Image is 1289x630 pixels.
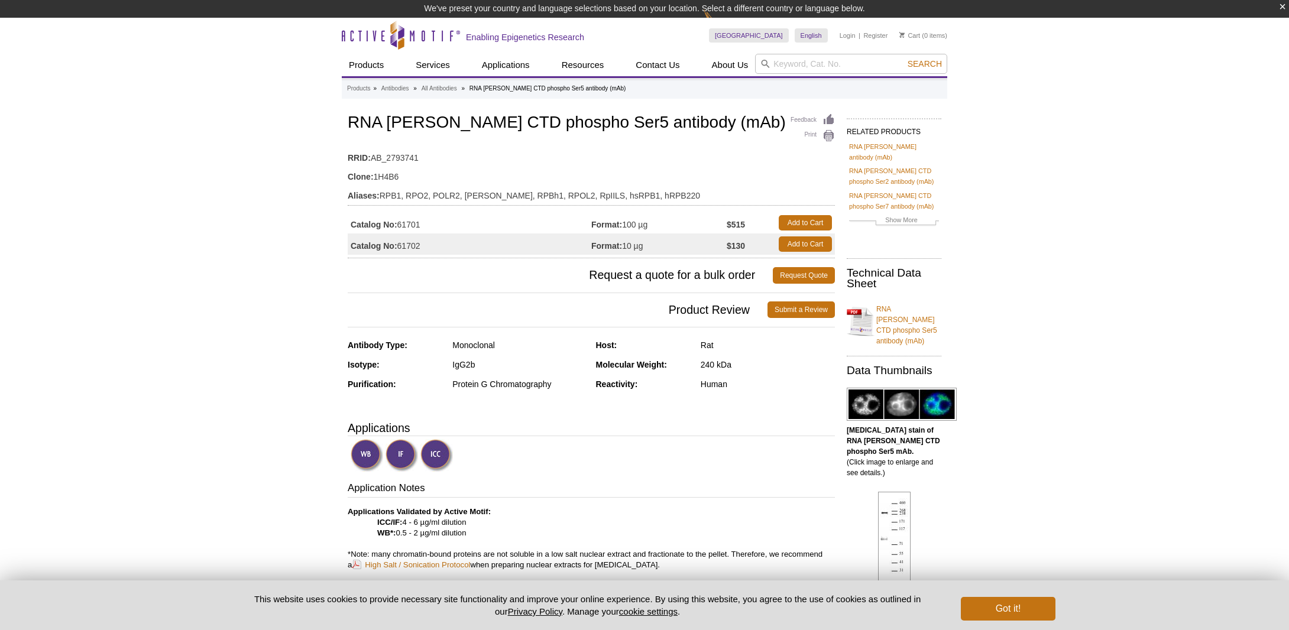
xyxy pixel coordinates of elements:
[351,219,397,230] strong: Catalog No:
[704,9,735,37] img: Change Here
[377,518,403,527] strong: ICC/IF:
[591,233,727,255] td: 10 µg
[847,118,941,139] h2: RELATED PRODUCTS
[849,215,939,228] a: Show More
[348,419,835,437] h3: Applications
[847,425,941,478] p: (Click image to enlarge and see details.)
[348,212,591,233] td: 61701
[348,340,407,350] strong: Antibody Type:
[795,28,828,43] a: English
[461,85,465,92] li: »
[342,54,391,76] a: Products
[413,85,417,92] li: »
[351,439,383,472] img: Western Blot Validated
[629,54,686,76] a: Contact Us
[591,219,622,230] strong: Format:
[908,59,942,69] span: Search
[863,31,888,40] a: Register
[878,492,911,584] img: RNA pol II CTD phospho Ser5 antibody (mAb) tested by Western blot.
[590,579,595,586] sup: ®
[347,83,370,94] a: Products
[619,606,678,616] button: cookie settings
[348,145,835,164] td: AB_2793741
[591,241,622,251] strong: Format:
[409,54,457,76] a: Services
[348,113,835,134] h1: RNA [PERSON_NAME] CTD phospho Ser5 antibody (mAb)
[767,301,835,318] a: Submit a Review
[352,559,470,570] a: High Salt / Sonication Protocol
[348,379,396,389] strong: Purification:
[420,439,453,472] img: Immunocytochemistry Validated
[469,85,626,92] li: RNA [PERSON_NAME] CTD phospho Ser5 antibody (mAb)
[840,31,856,40] a: Login
[452,379,587,389] div: Protein G Chromatography
[961,597,1055,621] button: Got it!
[904,59,945,69] button: Search
[791,129,835,142] a: Print
[466,32,584,43] h2: Enabling Epigenetics Research
[727,241,745,251] strong: $130
[591,212,727,233] td: 100 µg
[899,28,947,43] li: (0 items)
[847,388,957,421] img: RNA pol II CTD phospho Ser5 antibody (mAb) tested by immunofluorescence.
[899,31,920,40] a: Cart
[779,236,832,252] a: Add to Cart
[791,113,835,126] a: Feedback
[508,606,562,616] a: Privacy Policy
[899,32,905,38] img: Your Cart
[709,28,789,43] a: [GEOGRAPHIC_DATA]
[849,141,939,163] a: RNA [PERSON_NAME] antibody (mAb)
[452,359,587,370] div: IgG2b
[596,379,638,389] strong: Reactivity:
[701,379,835,389] div: Human
[348,360,380,369] strong: Isotype:
[849,190,939,212] a: RNA [PERSON_NAME] CTD phospho Ser7 antibody (mAb)
[348,171,374,182] strong: Clone:
[847,297,941,346] a: RNA [PERSON_NAME] CTD phospho Ser5 antibody (mAb)
[849,165,939,187] a: RNA [PERSON_NAME] CTD phospho Ser2 antibody (mAb)
[348,481,835,498] h3: Application Notes
[701,340,835,350] div: Rat
[847,268,941,289] h2: Technical Data Sheet
[701,359,835,370] div: 240 kDa
[348,507,491,516] b: Applications Validated by Active Motif:
[596,340,617,350] strong: Host:
[348,233,591,255] td: 61702
[859,28,860,43] li: |
[847,426,940,456] b: [MEDICAL_DATA] stain of RNA [PERSON_NAME] CTD phospho Ser5 mAb.
[348,267,773,284] span: Request a quote for a bulk order
[348,183,835,202] td: RPB1, RPO2, POLR2, [PERSON_NAME], RPBh1, RPOL2, RpIILS, hsRPB1, hRPB220
[755,54,947,74] input: Keyword, Cat. No.
[381,83,409,94] a: Antibodies
[555,54,611,76] a: Resources
[452,340,587,350] div: Monoclonal
[348,190,380,201] strong: Aliases:
[348,506,835,602] p: 4 - 6 µg/ml dilution 0.5 - 2 µg/ml dilution *Note: many chromatin-bound proteins are not soluble ...
[373,85,377,92] li: »
[847,365,941,376] h2: Data Thumbnails
[351,241,397,251] strong: Catalog No:
[596,360,667,369] strong: Molecular Weight:
[386,439,418,472] img: Immunofluorescence Validated
[422,83,457,94] a: All Antibodies
[779,215,832,230] a: Add to Cart
[727,219,745,230] strong: $515
[705,54,756,76] a: About Us
[475,54,537,76] a: Applications
[773,267,835,284] a: Request Quote
[348,152,371,163] strong: RRID:
[348,164,835,183] td: 1H4B6
[234,593,941,618] p: This website uses cookies to provide necessary site functionality and improve your online experie...
[348,301,767,318] span: Product Review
